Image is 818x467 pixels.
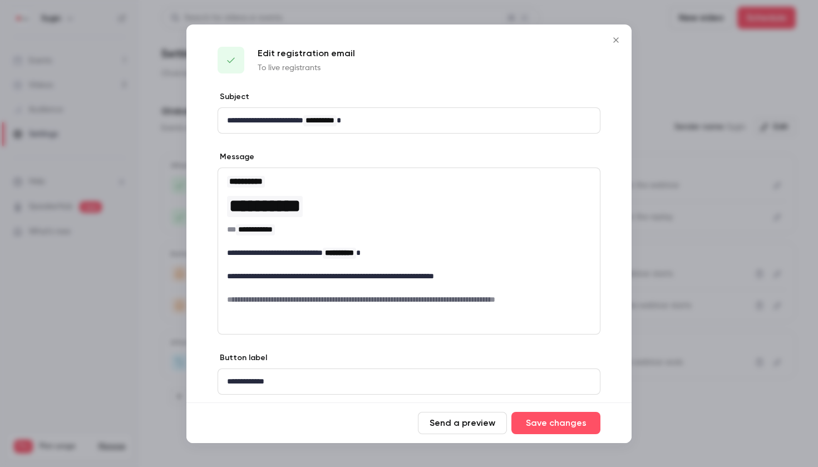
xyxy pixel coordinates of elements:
[218,352,267,363] label: Button label
[218,91,249,102] label: Subject
[258,47,355,60] p: Edit registration email
[258,62,355,73] p: To live registrants
[218,151,254,163] label: Message
[218,369,600,394] div: editor
[511,412,600,434] button: Save changes
[218,108,600,133] div: editor
[605,29,627,51] button: Close
[418,412,507,434] button: Send a preview
[218,168,600,312] div: editor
